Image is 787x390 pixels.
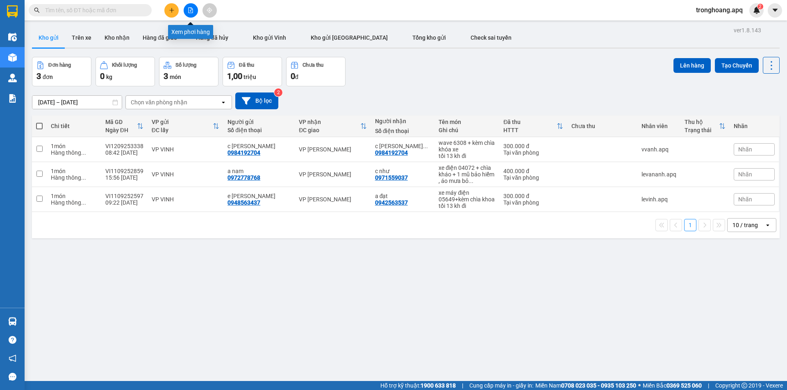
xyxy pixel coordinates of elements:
[7,5,18,18] img: logo-vxr
[175,62,196,68] div: Số lượng
[375,174,408,181] div: 0971559037
[100,71,105,81] span: 0
[666,382,702,389] strong: 0369 525 060
[227,149,260,156] div: 0984192704
[439,140,495,153] div: wave 6308 + kèm chìa khóa xe
[742,383,747,388] span: copyright
[243,74,256,80] span: triệu
[8,94,17,103] img: solution-icon
[421,382,456,389] strong: 1900 633 818
[680,115,730,137] th: Toggle SortBy
[152,171,219,178] div: VP VINH
[641,196,676,203] div: levinh.apq
[96,57,155,86] button: Khối lượng0kg
[759,4,762,9] span: 2
[105,174,143,181] div: 15:56 [DATE]
[439,165,495,184] div: xe điện 04072 + chìa kháo + 1 mũ bảo hiểm , áo mưa bỏ trong cốp
[239,62,254,68] div: Đã thu
[81,174,86,181] span: ...
[311,34,388,41] span: Kho gửi [GEOGRAPHIC_DATA]
[227,174,260,181] div: 0972778768
[503,199,563,206] div: Tại văn phòng
[98,28,136,47] button: Kho nhận
[32,57,91,86] button: Đơn hàng3đơn
[380,381,456,390] span: Hỗ trợ kỹ thuật:
[65,28,98,47] button: Trên xe
[638,384,641,387] span: ⚪️
[8,317,17,326] img: warehouse-icon
[299,119,360,125] div: VP nhận
[9,373,16,381] span: message
[499,115,567,137] th: Toggle SortBy
[9,336,16,344] span: question-circle
[227,143,291,149] div: c quỳnh anh
[105,119,137,125] div: Mã GD
[423,143,428,149] span: ...
[469,178,473,184] span: ...
[503,127,557,133] div: HTTT
[253,34,286,41] span: Kho gửi Vinh
[235,92,278,109] button: Bộ lọc
[295,115,371,137] th: Toggle SortBy
[471,34,512,41] span: Check sai tuyến
[274,88,282,97] sup: 2
[375,199,408,206] div: 0942563537
[375,149,408,156] div: 0984192704
[51,168,97,174] div: 1 món
[51,174,97,181] div: Hàng thông thường
[164,71,168,81] span: 3
[738,196,752,203] span: Nhãn
[136,28,184,47] button: Hàng đã giao
[503,174,563,181] div: Tại văn phòng
[227,199,260,206] div: 0948563437
[51,123,97,129] div: Chi tiết
[299,127,360,133] div: ĐC giao
[503,193,563,199] div: 300.000 đ
[105,199,143,206] div: 09:22 [DATE]
[439,153,495,159] div: tối 13 kh đi
[412,34,446,41] span: Tổng kho gửi
[561,382,636,389] strong: 0708 023 035 - 0935 103 250
[169,7,175,13] span: plus
[105,149,143,156] div: 08:42 [DATE]
[45,6,142,15] input: Tìm tên, số ĐT hoặc mã đơn
[469,381,533,390] span: Cung cấp máy in - giấy in:
[643,381,702,390] span: Miền Bắc
[81,149,86,156] span: ...
[131,98,187,106] div: Chọn văn phòng nhận
[51,143,97,149] div: 1 món
[295,74,298,80] span: đ
[503,143,563,149] div: 300.000 đ
[227,193,291,199] div: e kim oanh
[299,171,366,178] div: VP [PERSON_NAME]
[8,53,17,62] img: warehouse-icon
[303,62,323,68] div: Chưa thu
[101,115,148,137] th: Toggle SortBy
[81,199,86,206] span: ...
[105,168,143,174] div: VI1109252859
[106,74,112,80] span: kg
[503,119,557,125] div: Đã thu
[689,5,749,15] span: tronghoang.apq
[753,7,760,14] img: icon-new-feature
[32,28,65,47] button: Kho gửi
[673,58,711,73] button: Lên hàng
[207,7,212,13] span: aim
[34,7,40,13] span: search
[684,219,696,231] button: 1
[9,354,16,362] span: notification
[291,71,295,81] span: 0
[375,168,430,174] div: c như
[375,143,430,149] div: c quỳnh anh 0979526548
[375,193,430,199] div: a đạt
[112,62,137,68] div: Khối lượng
[227,71,242,81] span: 1,00
[715,58,759,73] button: Tạo Chuyến
[43,74,53,80] span: đơn
[51,149,97,156] div: Hàng thông thường
[202,3,217,18] button: aim
[8,74,17,82] img: warehouse-icon
[32,96,122,109] input: Select a date range.
[503,149,563,156] div: Tại văn phòng
[641,123,676,129] div: Nhân viên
